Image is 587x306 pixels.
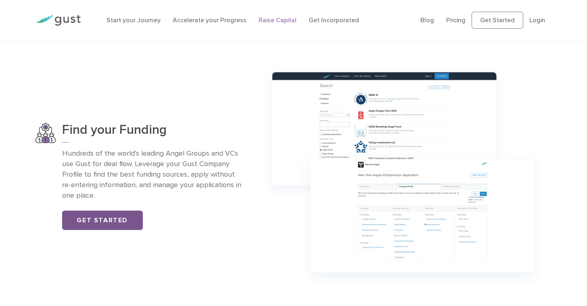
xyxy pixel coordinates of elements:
a: Get Started [472,12,523,29]
a: Get Started [62,211,143,230]
img: Find Your Funding [36,123,56,143]
a: Accelerate your Progress [173,16,246,24]
img: Gust Logo [36,15,81,26]
a: Get Incorporated [309,16,359,24]
a: Login [529,16,545,24]
h3: Find your Funding [62,123,244,143]
p: Hundreds of the world’s leading Angel Groups and VCs use Gust for deal flow. Leverage your Gust C... [62,148,244,201]
a: Pricing [446,16,466,24]
img: Group 1147 [255,59,551,293]
a: Start your Journey [107,16,161,24]
a: Blog [420,16,434,24]
a: Raise Capital [259,16,297,24]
